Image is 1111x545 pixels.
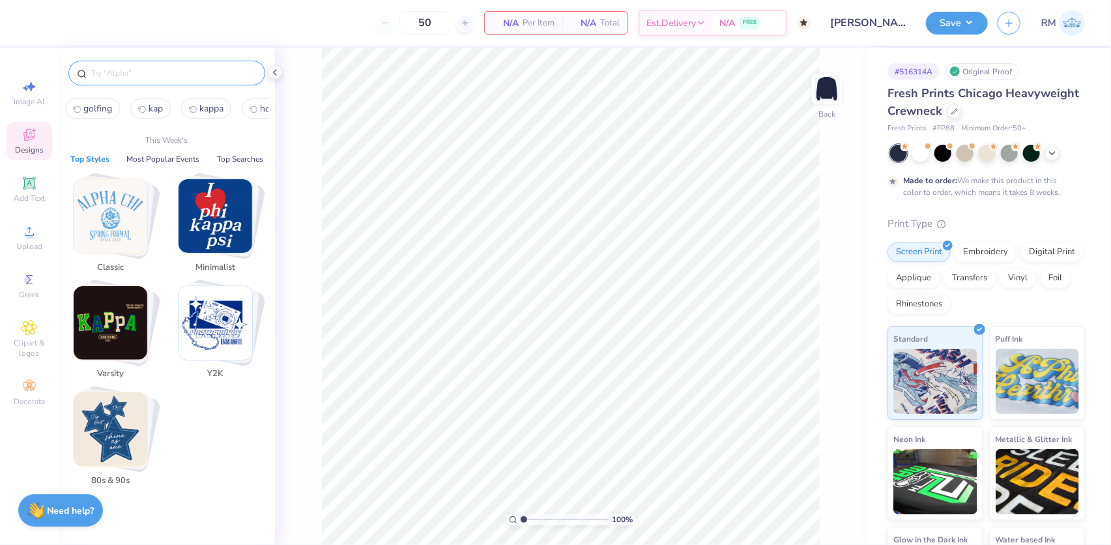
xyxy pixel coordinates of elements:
span: 80s & 90s [89,475,132,488]
p: This Week's [146,134,188,146]
a: RM [1041,10,1085,36]
span: N/A [719,16,735,30]
span: Minimalist [194,261,237,274]
div: Foil [1040,269,1071,288]
img: Classic [74,179,147,253]
button: kappa2 [181,98,231,119]
img: Metallic & Glitter Ink [996,449,1080,514]
strong: Need help? [48,505,94,517]
span: FREE [743,18,757,27]
div: Screen Print [887,243,951,262]
span: Metallic & Glitter Ink [996,432,1073,446]
span: Image AI [14,96,45,107]
button: Stack Card Button Classic [65,179,164,279]
span: Greek [20,289,40,300]
img: Puff Ink [996,349,1080,414]
button: Stack Card Button Varsity [65,286,164,386]
span: Add Text [14,193,45,203]
span: Varsity [89,368,132,381]
span: N/A [493,16,519,30]
span: N/A [570,16,596,30]
span: Est. Delivery [646,16,696,30]
span: Designs [15,145,44,155]
button: home3 [242,98,291,119]
span: Total [600,16,620,30]
input: Untitled Design [820,10,916,36]
span: home [260,102,283,115]
span: golfing [83,102,112,115]
button: golfing0 [65,98,120,119]
img: Y2K [179,286,252,360]
button: kap1 [130,98,171,119]
strong: Made to order: [903,175,957,186]
span: Puff Ink [996,332,1023,346]
button: Stack Card Button 80s & 90s [65,392,164,492]
span: kap [149,102,163,115]
button: Stack Card Button Minimalist [170,179,268,279]
span: Decorate [14,396,45,407]
span: 100 % [612,514,633,525]
div: Print Type [887,216,1085,231]
div: Back [818,108,835,120]
div: Applique [887,269,940,288]
button: Most Popular Events [123,153,203,166]
input: Try "Alpha" [90,66,257,80]
div: Rhinestones [887,295,951,314]
div: # 516314A [887,63,940,80]
button: Save [926,12,988,35]
button: Top Searches [213,153,267,166]
span: Minimum Order: 50 + [961,123,1026,134]
span: Standard [893,332,928,346]
span: Y2K [194,368,237,381]
img: Minimalist [179,179,252,253]
input: – – [399,11,450,35]
span: Fresh Prints Chicago Heavyweight Crewneck [887,85,1079,119]
span: Per Item [523,16,555,30]
div: Vinyl [1000,269,1036,288]
span: Classic [89,261,132,274]
img: Roberta Manuel [1060,10,1085,36]
span: Upload [16,241,42,252]
img: Varsity [74,286,147,360]
img: Back [814,76,840,102]
img: Neon Ink [893,449,977,514]
div: Embroidery [955,243,1017,262]
div: Original Proof [946,63,1019,80]
img: Standard [893,349,977,414]
span: Clipart & logos [7,338,52,359]
button: Top Styles [66,153,113,166]
span: # FP88 [932,123,955,134]
span: RM [1041,16,1056,31]
span: Fresh Prints [887,123,926,134]
div: Transfers [944,269,996,288]
button: Stack Card Button Y2K [170,286,268,386]
span: kappa [199,102,224,115]
img: 80s & 90s [74,392,147,466]
div: We make this product in this color to order, which means it takes 8 weeks. [903,175,1063,198]
span: Neon Ink [893,432,925,446]
div: Digital Print [1020,243,1084,262]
